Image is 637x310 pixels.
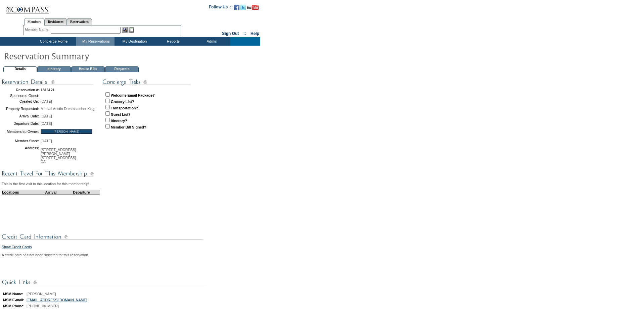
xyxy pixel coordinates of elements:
td: Concierge Home [30,37,76,46]
span: [STREET_ADDRESS][PERSON_NAME] [STREET_ADDRESS] CA [41,148,76,164]
a: Help [251,31,259,36]
td: Arrival Date: [2,112,39,120]
a: Reservations [67,18,92,25]
strong: Package? [138,93,155,97]
span: [DATE] [41,121,52,125]
span: 1816121 [41,88,55,92]
span: [DATE] [41,114,52,118]
a: Sign Out [222,31,239,36]
td: Membership Owner: [2,127,39,136]
td: House Bills [71,66,105,72]
img: Subscribe to our YouTube Channel [247,5,259,10]
td: Departure [63,190,100,194]
div: A credit card has not been selected for this reservation. [2,253,206,257]
span: [DATE] [41,99,52,103]
span: Miraval Austin Dreamcatcher King [41,107,95,111]
strong: Welcome Email [111,93,137,97]
td: Reports [153,37,192,46]
img: subTtlConTasks.gif [102,78,190,86]
td: Property Requested: [2,105,39,112]
td: Member Since: [2,136,39,146]
td: Requests [105,66,139,72]
span: [PHONE_NUMBER] [27,304,59,308]
img: Become our fan on Facebook [234,5,239,10]
td: Reservation #: [2,86,39,94]
strong: Member Bill Signed? [111,125,146,129]
strong: Itinerary? [111,119,127,123]
img: subTtlConResDetails.gif [2,78,94,86]
img: pgTtlResSummary.gif [4,49,138,62]
span: [PERSON_NAME] [27,292,56,296]
td: Arrival [39,190,63,194]
img: Follow us on Twitter [240,5,246,10]
td: Locations [2,190,39,194]
b: MSM Phone: [3,304,25,308]
a: Become our fan on Facebook [234,7,239,11]
a: Follow us on Twitter [240,7,246,11]
td: Itinerary [37,66,71,72]
img: View [122,27,128,33]
td: Admin [192,37,230,46]
span: :: [243,31,246,36]
a: Subscribe to our YouTube Channel [247,7,259,11]
span: [DATE] [41,139,52,143]
td: Sponsored Guest: [2,94,39,98]
td: Created On: [2,98,39,105]
img: subTtlConQuickLinks.gif [2,278,207,287]
img: subTtlConRecTravel.gif [2,169,94,178]
b: MSM E-mail: [3,298,24,302]
a: Show Credit Cards [2,245,32,249]
b: MSM Name: [3,292,23,296]
img: Reservations [129,27,134,33]
strong: Transportation? [111,106,138,110]
span: This is the first visit to this location for this membership! [2,182,89,186]
td: Departure Date: [2,120,39,127]
td: Details [3,66,37,72]
a: Members [24,18,45,25]
strong: Guest List? [111,112,131,116]
a: [EMAIL_ADDRESS][DOMAIN_NAME] [27,298,87,302]
a: Residences [44,18,67,25]
td: My Reservations [76,37,115,46]
div: Member Name: [25,27,51,33]
td: My Destination [115,37,153,46]
img: subTtlCreditCard.gif [2,232,203,241]
strong: Grocery List? [111,100,134,104]
td: Follow Us :: [209,4,233,12]
td: Address: [2,146,39,165]
input: [PERSON_NAME] [41,129,92,134]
